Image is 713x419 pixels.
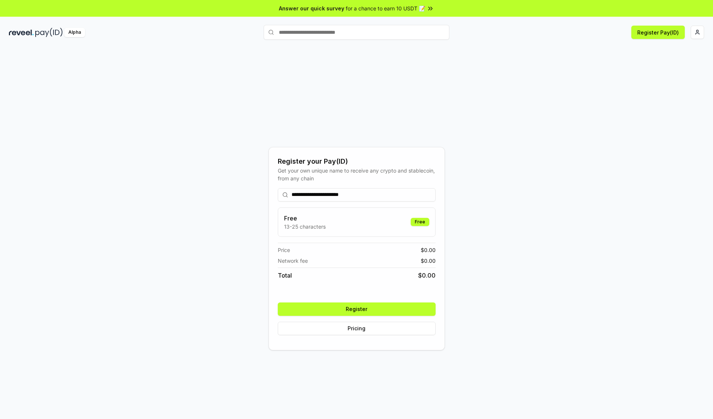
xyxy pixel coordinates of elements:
[421,257,436,265] span: $ 0.00
[418,271,436,280] span: $ 0.00
[411,218,429,226] div: Free
[284,214,326,223] h3: Free
[284,223,326,230] p: 13-25 characters
[278,302,436,316] button: Register
[278,322,436,335] button: Pricing
[278,246,290,254] span: Price
[9,28,34,37] img: reveel_dark
[278,156,436,167] div: Register your Pay(ID)
[346,4,425,12] span: for a chance to earn 10 USDT 📝
[278,167,436,182] div: Get your own unique name to receive any crypto and stablecoin, from any chain
[278,271,292,280] span: Total
[35,28,63,37] img: pay_id
[279,4,344,12] span: Answer our quick survey
[631,26,685,39] button: Register Pay(ID)
[64,28,85,37] div: Alpha
[421,246,436,254] span: $ 0.00
[278,257,308,265] span: Network fee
